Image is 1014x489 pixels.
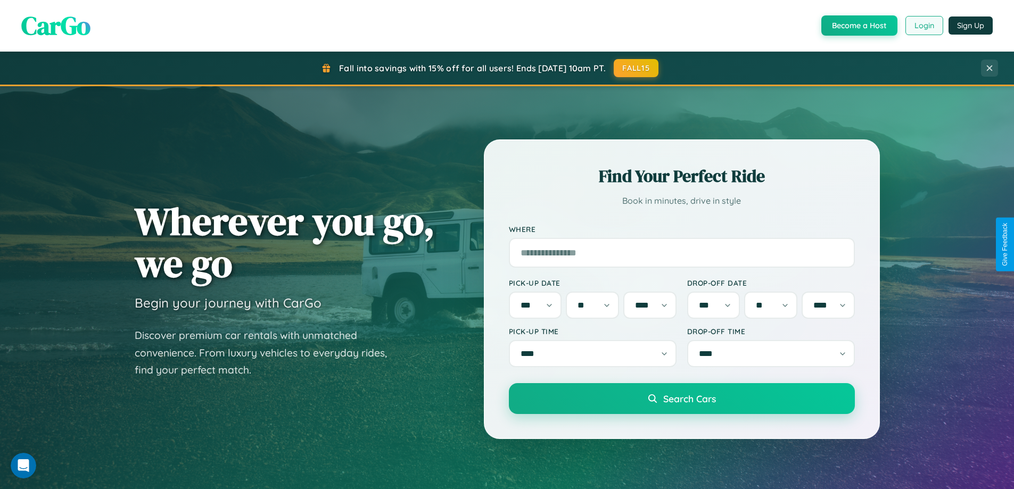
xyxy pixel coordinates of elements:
button: Login [905,16,943,35]
h2: Find Your Perfect Ride [509,164,855,188]
iframe: Intercom live chat [11,453,36,478]
button: Sign Up [949,16,993,35]
p: Discover premium car rentals with unmatched convenience. From luxury vehicles to everyday rides, ... [135,327,401,379]
label: Pick-up Time [509,327,677,336]
h1: Wherever you go, we go [135,200,435,284]
span: Fall into savings with 15% off for all users! Ends [DATE] 10am PT. [339,63,606,73]
button: FALL15 [614,59,658,77]
p: Book in minutes, drive in style [509,193,855,209]
label: Drop-off Date [687,278,855,287]
button: Search Cars [509,383,855,414]
div: Give Feedback [1001,223,1009,266]
label: Pick-up Date [509,278,677,287]
button: Become a Host [821,15,897,36]
label: Where [509,225,855,234]
h3: Begin your journey with CarGo [135,295,321,311]
span: Search Cars [663,393,716,404]
span: CarGo [21,8,90,43]
label: Drop-off Time [687,327,855,336]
